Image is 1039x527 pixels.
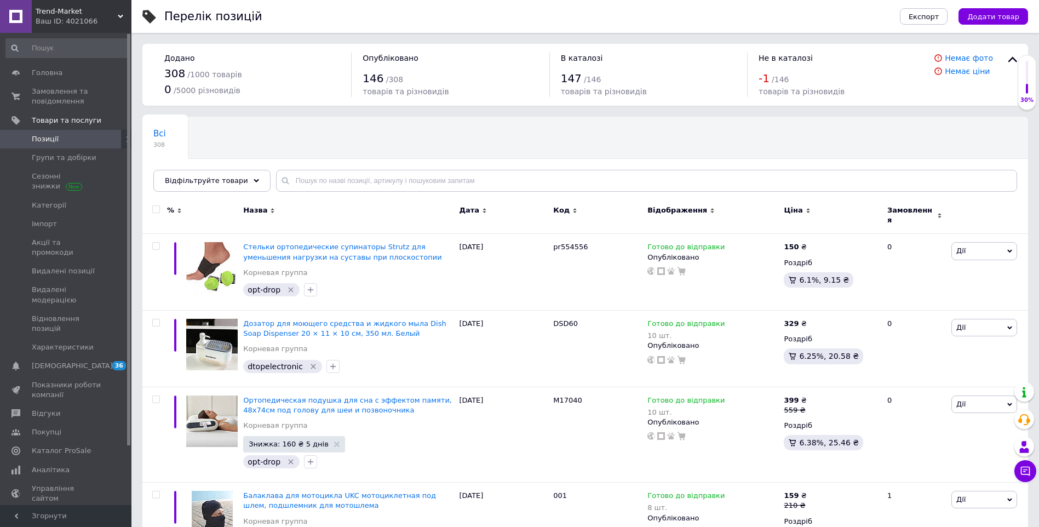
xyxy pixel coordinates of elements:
[784,491,806,501] div: ₴
[456,387,550,483] div: [DATE]
[363,54,418,62] span: Опубліковано
[799,352,859,360] span: 6.25%, 20.58 ₴
[112,361,126,370] span: 36
[164,83,171,96] span: 0
[243,268,307,278] a: Корневая группа
[784,517,878,526] div: Роздріб
[881,310,949,387] div: 0
[186,242,238,294] img: Стельки ортопедические супинаторы Strutz для уменьшения нагрузки на суставы при плоскостопии
[186,396,238,447] img: Ортопедическая подушка для сна с эффектом памяти, 48х74см под голову для шеи и позвоночника
[164,67,185,80] span: 308
[784,405,806,415] div: 559 ₴
[958,8,1028,25] button: Додати товар
[286,457,295,466] svg: Видалити мітку
[887,205,934,225] span: Замовлення
[956,400,966,408] span: Дії
[243,243,441,261] span: Стельки ортопедические супинаторы Strutz для уменьшения нагрузки на суставы при плоскостопии
[153,129,166,139] span: Всі
[784,258,878,268] div: Роздріб
[881,387,949,483] div: 0
[561,72,582,85] span: 147
[186,319,238,370] img: Дозатор для моющего средства и жидкого мыла Dish Soap Dispenser 20 × 11 × 10 см, 350 мл. Белый
[784,396,806,405] div: ₴
[1018,96,1036,104] div: 30%
[784,242,806,252] div: ₴
[248,285,280,294] span: opt-drop
[799,276,849,284] span: 6.1%, 9.15 ₴
[32,266,95,276] span: Видалені позиції
[276,170,1017,192] input: Пошук по назві позиції, артикулу і пошуковим запитам
[32,342,94,352] span: Характеристики
[243,421,307,431] a: Корневая группа
[32,314,101,334] span: Відновлення позицій
[784,205,802,215] span: Ціна
[459,205,479,215] span: Дата
[647,417,778,427] div: Опубліковано
[772,75,789,84] span: / 146
[1014,460,1036,482] button: Чат з покупцем
[784,396,799,404] b: 399
[386,75,403,84] span: / 308
[32,201,66,210] span: Категорії
[167,205,174,215] span: %
[36,7,118,16] span: Trend-Market
[784,319,799,328] b: 329
[32,171,101,191] span: Сезонні знижки
[561,87,647,96] span: товарів та різновидів
[881,234,949,311] div: 0
[759,72,770,85] span: -1
[32,465,70,475] span: Аналітика
[32,427,61,437] span: Покупці
[243,205,267,215] span: Назва
[784,421,878,431] div: Роздріб
[759,54,813,62] span: Не в каталозі
[647,341,778,351] div: Опубліковано
[174,86,240,95] span: / 5000 різновидів
[799,438,859,447] span: 6.38%, 25.46 ₴
[248,362,303,371] span: dtopelectronic
[243,517,307,526] a: Корневая группа
[647,408,725,416] div: 10 шт.
[945,54,993,62] a: Немає фото
[32,116,101,125] span: Товари та послуги
[286,285,295,294] svg: Видалити мітку
[945,67,990,76] a: Немає ціни
[967,13,1019,21] span: Додати товар
[32,446,91,456] span: Каталог ProSale
[647,243,725,254] span: Готово до відправки
[553,396,582,404] span: M17040
[243,491,436,509] a: Балаклава для мотоцикла UKC мотоциклетная под шлем, подшлемник для мотошлема
[647,319,725,331] span: Готово до відправки
[584,75,601,84] span: / 146
[784,243,799,251] b: 150
[553,319,578,328] span: DSD60
[956,495,966,503] span: Дії
[647,503,725,512] div: 8 шт.
[363,72,383,85] span: 146
[553,243,588,251] span: pr554556
[759,87,845,96] span: товарів та різновидів
[956,247,966,255] span: Дії
[32,134,59,144] span: Позиції
[243,396,452,414] a: Ортопедическая подушка для сна с эффектом памяти, 48х74см под голову для шеи и позвоночника
[164,54,194,62] span: Додано
[187,70,242,79] span: / 1000 товарів
[553,491,567,500] span: 001
[456,310,550,387] div: [DATE]
[32,409,60,419] span: Відгуки
[165,176,248,185] span: Відфільтруйте товари
[647,491,725,503] span: Готово до відправки
[553,205,570,215] span: Код
[32,285,101,305] span: Видалені модерацією
[647,513,778,523] div: Опубліковано
[909,13,939,21] span: Експорт
[36,16,131,26] div: Ваш ID: 4021066
[561,54,603,62] span: В каталозі
[647,331,725,340] div: 10 шт.
[32,238,101,257] span: Акції та промокоди
[243,319,446,337] a: Дозатор для моющего средства и жидкого мыла Dish Soap Dispenser 20 × 11 × 10 см, 350 мл. Белый
[309,362,318,371] svg: Видалити мітку
[647,253,778,262] div: Опубліковано
[647,205,707,215] span: Відображення
[32,380,101,400] span: Показники роботи компанії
